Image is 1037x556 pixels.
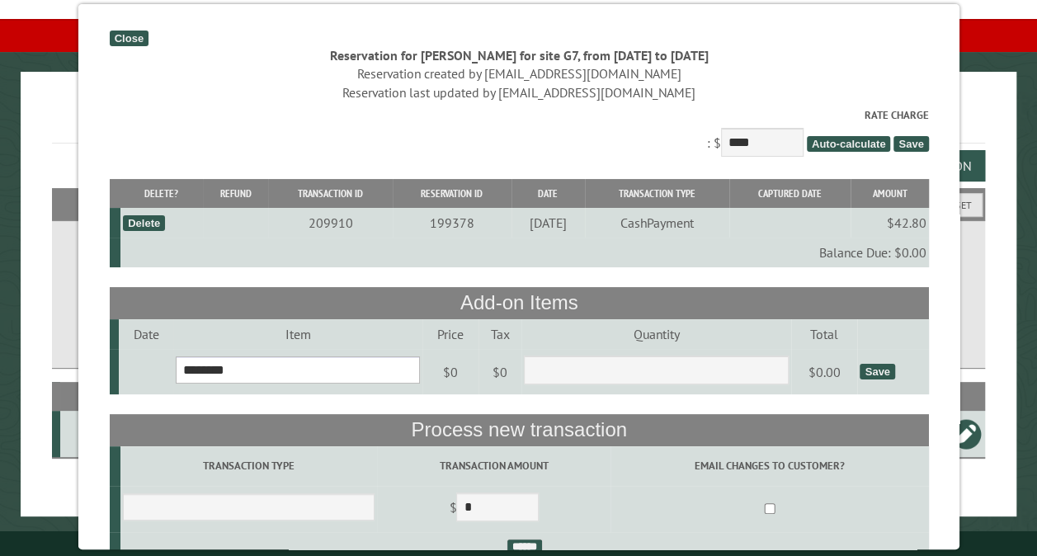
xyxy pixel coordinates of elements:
label: Email changes to customer? [613,458,926,474]
th: Delete? [120,179,202,208]
th: Add-on Items [109,287,928,318]
label: Rate Charge [109,107,928,123]
th: Date [511,179,584,208]
label: Transaction Amount [379,458,608,474]
td: $0 [478,349,521,395]
th: Process new transaction [109,414,928,445]
h2: Filters [52,188,985,219]
td: $0 [422,349,478,395]
th: Site [60,382,119,411]
td: $ [377,486,610,532]
div: : $ [109,107,928,161]
span: Auto-calculate [806,136,890,152]
td: CashPayment [584,208,728,238]
span: Save [893,136,928,152]
th: Refund [202,179,267,208]
td: 199378 [392,208,511,238]
td: Price [422,319,478,349]
div: Close [109,31,148,46]
th: Captured Date [728,179,850,208]
td: Quantity [521,319,790,349]
th: Reservation ID [392,179,511,208]
td: Total [790,319,856,349]
td: Balance Due: $0.00 [120,238,928,267]
td: 209910 [267,208,392,238]
div: Reservation last updated by [EMAIL_ADDRESS][DOMAIN_NAME] [109,83,928,101]
td: $0.00 [790,349,856,395]
td: Tax [478,319,521,349]
div: G7 [67,426,116,442]
td: $42.80 [850,208,928,238]
div: Delete [122,215,164,231]
h1: Reservations [52,98,985,144]
th: Transaction ID [267,179,392,208]
div: Save [860,364,894,379]
div: Reservation for [PERSON_NAME] for site G7, from [DATE] to [DATE] [109,46,928,64]
th: Transaction Type [584,179,728,208]
td: Date [118,319,172,349]
div: Reservation created by [EMAIL_ADDRESS][DOMAIN_NAME] [109,64,928,82]
th: Amount [850,179,928,208]
td: Item [173,319,422,349]
td: [DATE] [511,208,584,238]
label: Transaction Type [122,458,374,474]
